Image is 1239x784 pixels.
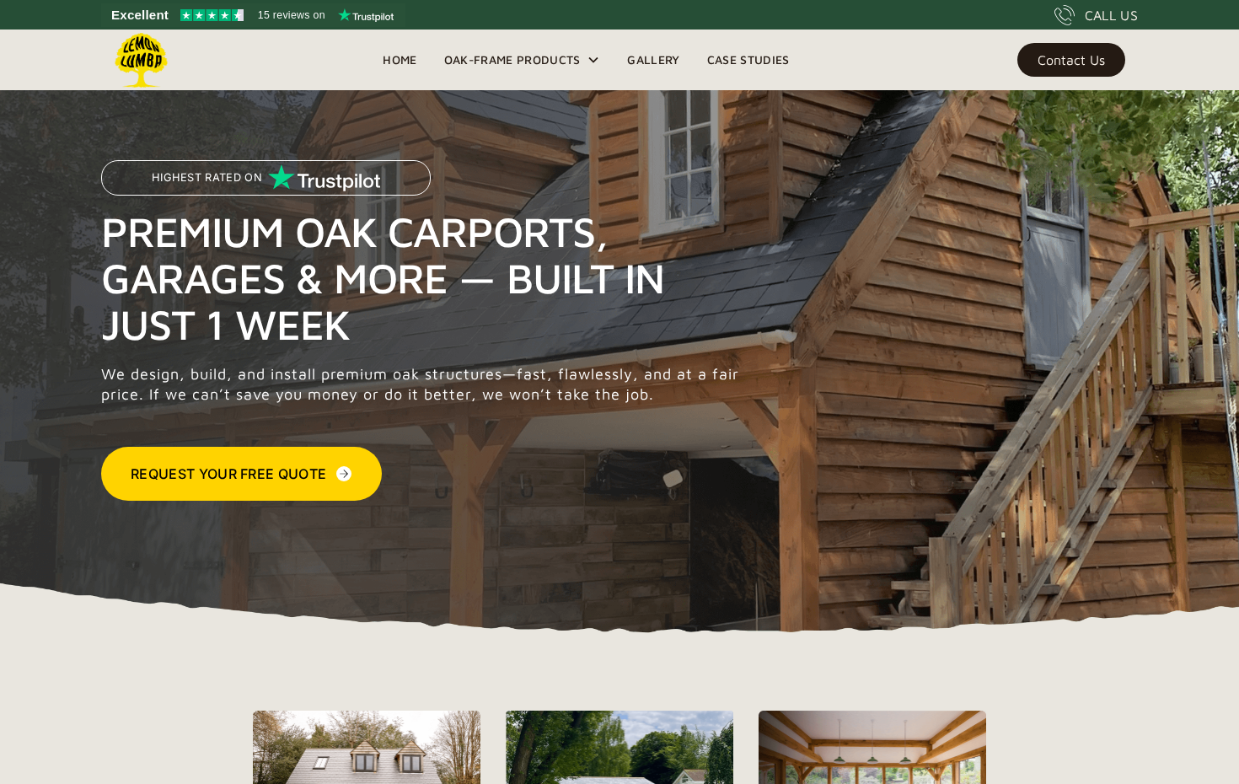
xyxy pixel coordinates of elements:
[694,47,803,72] a: Case Studies
[101,447,382,501] a: Request Your Free Quote
[258,5,325,25] span: 15 reviews on
[131,464,326,484] div: Request Your Free Quote
[369,47,430,72] a: Home
[338,8,394,22] img: Trustpilot logo
[1085,5,1138,25] div: CALL US
[1054,5,1138,25] a: CALL US
[101,364,748,405] p: We design, build, and install premium oak structures—fast, flawlessly, and at a fair price. If we...
[101,160,431,208] a: Highest Rated on
[101,208,748,347] h1: Premium Oak Carports, Garages & More — Built in Just 1 Week
[1038,54,1105,66] div: Contact Us
[614,47,693,72] a: Gallery
[152,172,262,184] p: Highest Rated on
[180,9,244,21] img: Trustpilot 4.5 stars
[111,5,169,25] span: Excellent
[101,3,405,27] a: See Lemon Lumba reviews on Trustpilot
[1017,43,1125,77] a: Contact Us
[431,30,614,90] div: Oak-Frame Products
[444,50,581,70] div: Oak-Frame Products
